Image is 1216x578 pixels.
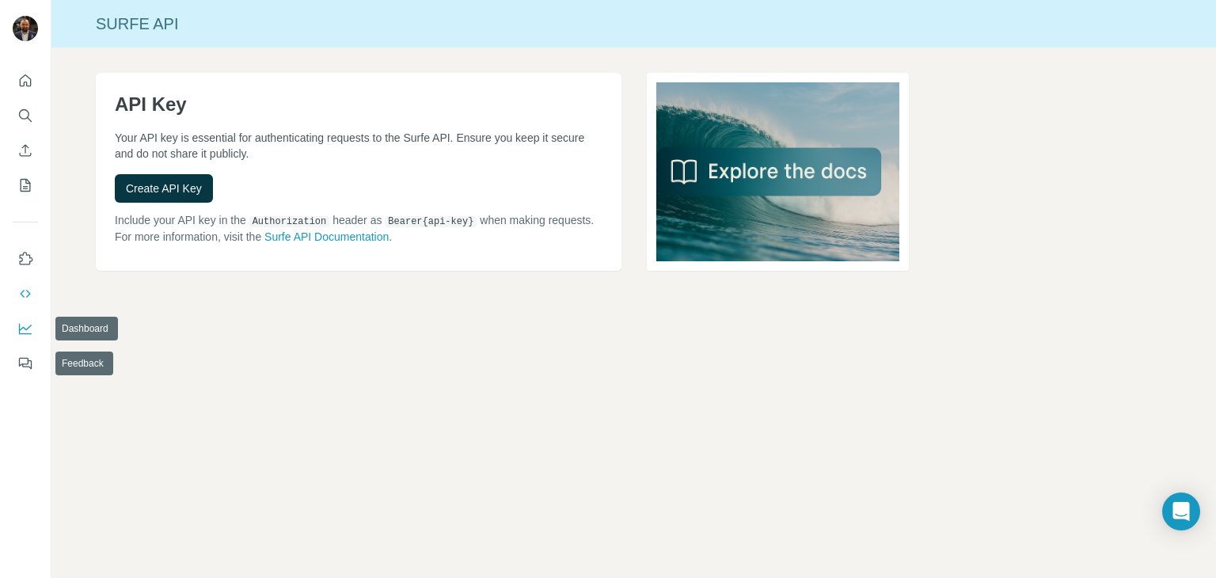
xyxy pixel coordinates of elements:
[385,216,477,227] code: Bearer {api-key}
[1162,492,1200,530] div: Open Intercom Messenger
[51,13,1216,35] div: Surfe API
[126,181,202,196] span: Create API Key
[13,314,38,343] button: Dashboard
[115,130,602,162] p: Your API key is essential for authenticating requests to the Surfe API. Ensure you keep it secure...
[13,136,38,165] button: Enrich CSV
[264,230,389,243] a: Surfe API Documentation
[115,174,213,203] button: Create API Key
[13,67,38,95] button: Quick start
[115,92,602,117] h1: API Key
[13,279,38,308] button: Use Surfe API
[13,171,38,200] button: My lists
[13,101,38,130] button: Search
[249,216,330,227] code: Authorization
[13,349,38,378] button: Feedback
[13,16,38,41] img: Avatar
[115,212,602,245] p: Include your API key in the header as when making requests. For more information, visit the .
[13,245,38,273] button: Use Surfe on LinkedIn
